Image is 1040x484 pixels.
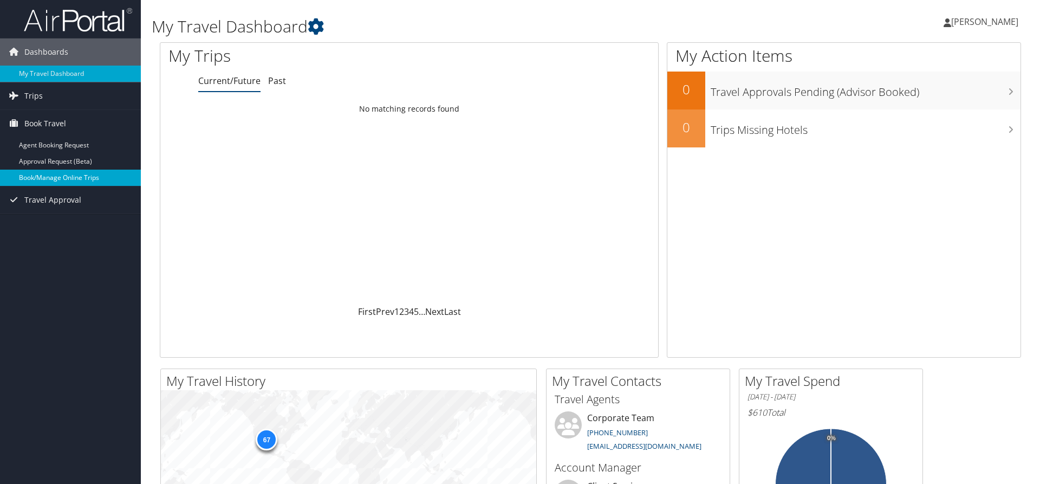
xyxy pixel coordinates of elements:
a: Current/Future [198,75,261,87]
h6: [DATE] - [DATE] [747,392,914,402]
h3: Travel Approvals Pending (Advisor Booked) [711,79,1020,100]
a: [EMAIL_ADDRESS][DOMAIN_NAME] [587,441,701,451]
a: [PERSON_NAME] [944,5,1029,38]
a: 0Travel Approvals Pending (Advisor Booked) [667,72,1020,109]
a: 2 [399,306,404,318]
a: 5 [414,306,419,318]
h3: Account Manager [555,460,721,475]
tspan: 0% [827,435,836,441]
h2: My Travel History [166,372,536,390]
a: 4 [409,306,414,318]
a: [PHONE_NUMBER] [587,428,648,437]
h1: My Action Items [667,44,1020,67]
a: 1 [394,306,399,318]
li: Corporate Team [549,411,727,456]
h1: My Travel Dashboard [152,15,737,38]
span: … [419,306,425,318]
a: First [358,306,376,318]
a: Prev [376,306,394,318]
span: Dashboards [24,38,68,66]
h2: My Travel Spend [745,372,922,390]
h1: My Trips [168,44,443,67]
h2: 0 [667,80,705,99]
img: airportal-logo.png [24,7,132,33]
span: Book Travel [24,110,66,137]
a: Last [444,306,461,318]
h2: 0 [667,118,705,137]
a: Next [425,306,444,318]
span: $610 [747,406,767,418]
a: 3 [404,306,409,318]
span: Travel Approval [24,186,81,214]
h2: My Travel Contacts [552,372,730,390]
h6: Total [747,406,914,418]
h3: Trips Missing Hotels [711,117,1020,138]
div: 67 [256,429,277,450]
span: [PERSON_NAME] [951,16,1018,28]
span: Trips [24,82,43,109]
a: 0Trips Missing Hotels [667,109,1020,147]
td: No matching records found [160,99,658,119]
h3: Travel Agents [555,392,721,407]
a: Past [268,75,286,87]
